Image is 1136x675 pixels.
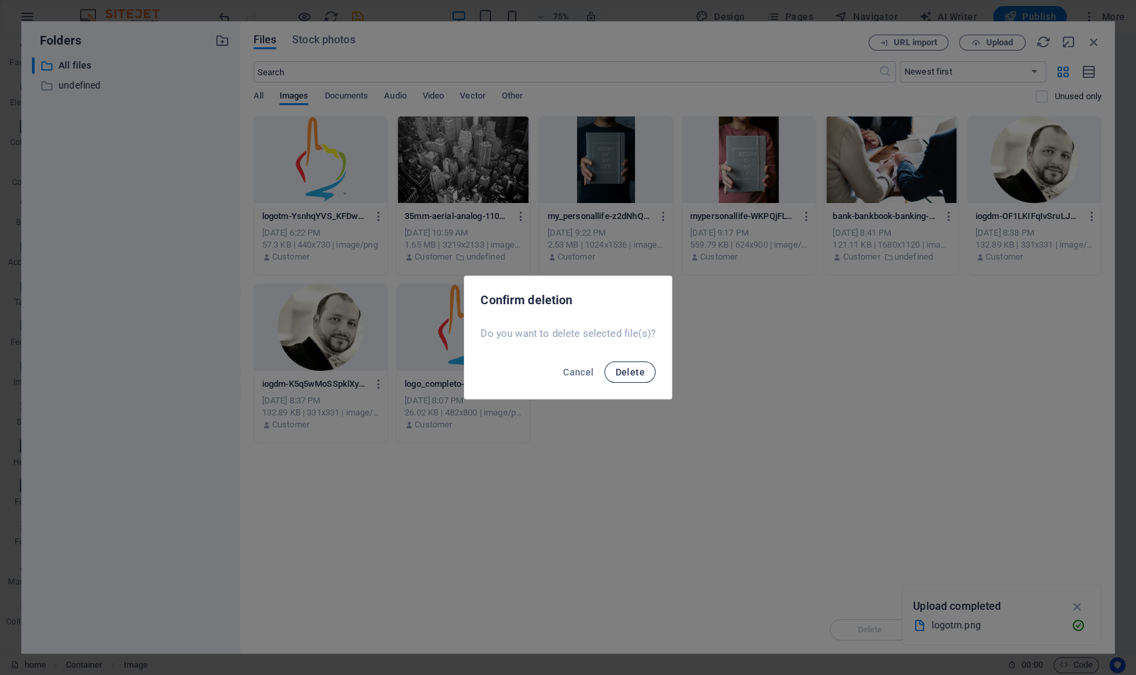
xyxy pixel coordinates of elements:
span: Cancel [563,367,594,377]
p: Do you want to delete selected file(s)? [480,327,656,340]
h2: Confirm deletion [480,292,656,308]
span: Delete [615,367,644,377]
button: Cancel [558,361,599,383]
button: Delete [604,361,655,383]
